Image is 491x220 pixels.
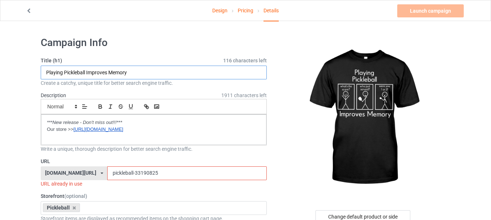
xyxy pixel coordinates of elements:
div: Write a unique, thorough description for better search engine traffic. [41,145,267,153]
label: Title (h1) [41,57,267,64]
label: URL [41,158,267,165]
label: Storefront [41,192,267,200]
h1: Campaign Info [41,36,267,49]
a: Design [212,0,228,21]
span: 116 characters left [223,57,267,64]
p: Our store >> [47,126,261,133]
div: Details [263,0,279,21]
span: (optional) [64,193,87,199]
a: Pricing [238,0,253,21]
div: Create a catchy, unique title for better search engine traffic. [41,79,267,87]
a: [URL][DOMAIN_NAME] [73,126,123,132]
div: URL already in use [41,180,267,187]
span: 1911 characters left [221,92,267,99]
label: Description [41,92,66,98]
div: Pickleball [43,203,80,212]
div: [DOMAIN_NAME][URL] [45,170,96,175]
em: ***New release - Don't miss out!!!*** [47,120,122,125]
